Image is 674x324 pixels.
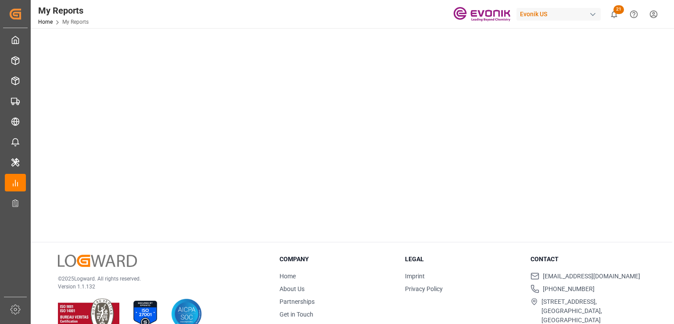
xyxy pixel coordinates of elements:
a: Partnerships [280,298,315,305]
div: Evonik US [516,8,601,21]
a: About Us [280,285,305,292]
button: show 21 new notifications [604,4,624,24]
span: [EMAIL_ADDRESS][DOMAIN_NAME] [543,272,640,281]
a: Imprint [405,273,425,280]
h3: Company [280,255,394,264]
a: Privacy Policy [405,285,443,292]
h3: Legal [405,255,520,264]
a: Home [280,273,296,280]
span: [PHONE_NUMBER] [543,284,595,294]
h3: Contact [531,255,645,264]
img: Evonik-brand-mark-Deep-Purple-RGB.jpeg_1700498283.jpeg [453,7,510,22]
span: 21 [613,5,624,14]
img: Logward Logo [58,255,137,267]
p: © 2025 Logward. All rights reserved. [58,275,258,283]
a: Get in Touch [280,311,313,318]
div: My Reports [38,4,89,17]
button: Help Center [624,4,644,24]
a: Home [38,19,53,25]
button: Evonik US [516,6,604,22]
p: Version 1.1.132 [58,283,258,291]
